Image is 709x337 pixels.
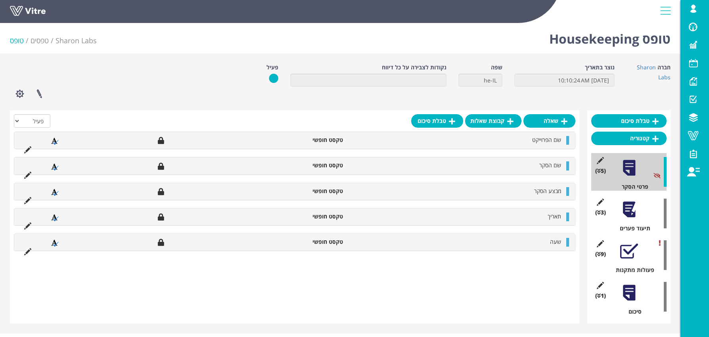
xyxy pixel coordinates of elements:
[637,63,671,81] a: Sharon Labs
[597,183,667,191] div: פרטי הסקר
[539,161,561,169] span: שם הסקר
[265,238,347,246] li: טקסט חופשי
[595,292,606,300] span: (1 )
[31,36,49,45] a: טפסים
[265,161,347,169] li: טקסט חופשי
[56,36,97,45] a: Sharon Labs
[269,73,278,83] img: yes
[265,136,347,144] li: טקסט חופשי
[597,224,667,232] div: תיעוד פערים
[534,187,561,195] span: מבצע הסקר
[550,238,561,245] span: שעה
[657,63,671,71] label: חברה
[549,20,671,54] h1: טופס Housekeeping
[595,209,606,216] span: (3 )
[465,114,521,128] a: קבוצת שאלות
[382,63,446,71] label: נקודות לצבירה על כל דיווח
[523,114,575,128] a: שאלה
[595,167,606,175] span: (5 )
[597,266,667,274] div: פעולות מתקנות
[548,213,561,220] span: תאריך
[491,63,502,71] label: שפה
[10,36,31,46] li: טופס
[411,114,463,128] a: טבלת סיכום
[591,132,667,145] a: קטגוריה
[595,250,606,258] span: (9 )
[597,308,667,316] div: סיכום
[265,213,347,220] li: טקסט חופשי
[532,136,561,144] span: שם הפרוייקט
[266,63,278,71] label: פעיל
[265,187,347,195] li: טקסט חופשי
[591,114,667,128] a: טבלת סיכום
[585,63,615,71] label: נוצר בתאריך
